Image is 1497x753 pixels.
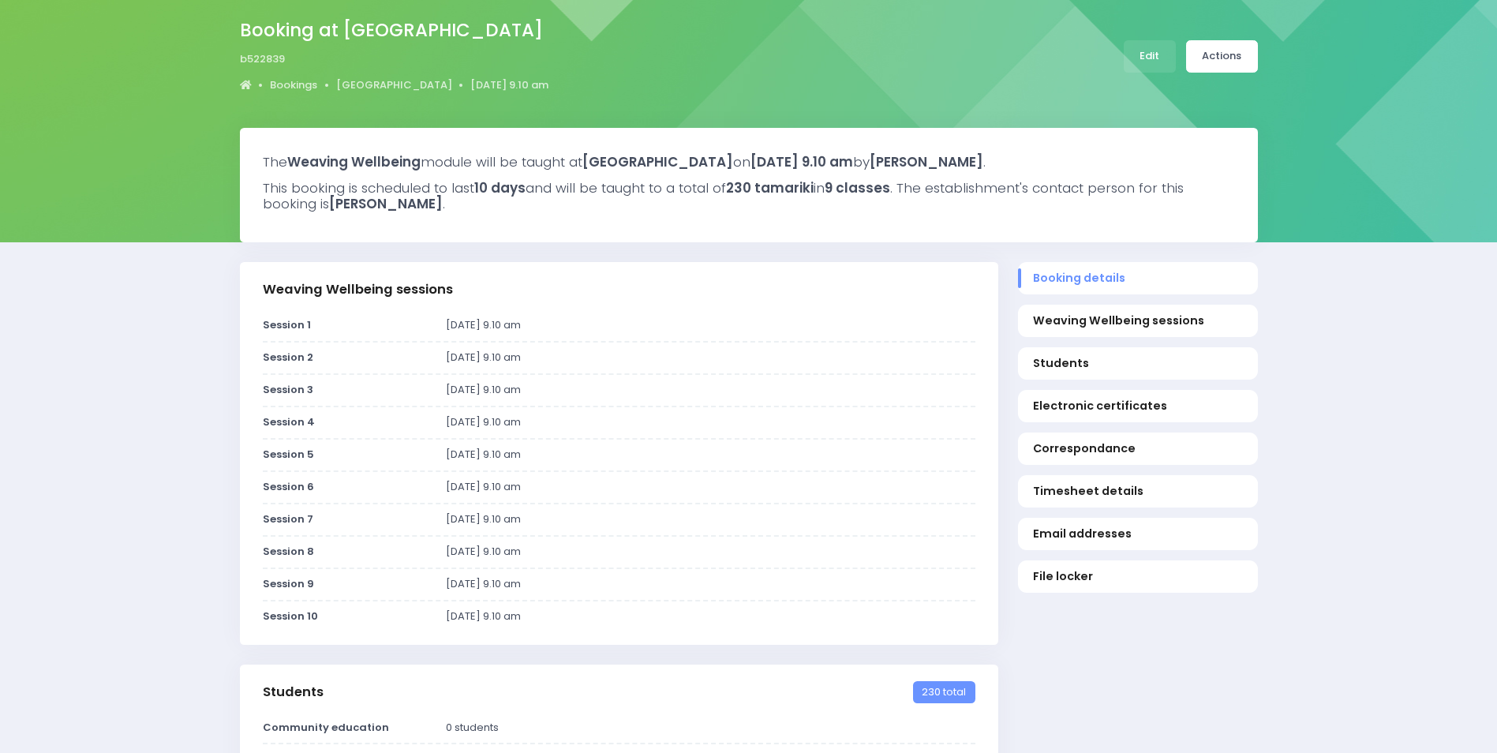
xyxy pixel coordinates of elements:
span: Electronic certificates [1033,398,1242,414]
span: 230 total [913,681,975,703]
a: Timesheet details [1018,475,1258,508]
strong: [PERSON_NAME] [870,152,983,171]
span: File locker [1033,568,1242,585]
a: Edit [1124,40,1176,73]
strong: Session 1 [263,317,311,332]
strong: Session 6 [263,479,314,494]
div: [DATE] 9.10 am [436,317,985,333]
span: b522839 [240,51,285,67]
a: File locker [1018,560,1258,593]
a: Email addresses [1018,518,1258,550]
strong: [DATE] 9.10 am [750,152,853,171]
div: [DATE] 9.10 am [436,479,985,495]
strong: Session 2 [263,350,313,365]
strong: Community education [263,720,389,735]
strong: Session 3 [263,382,313,397]
span: Correspondance [1033,440,1242,457]
div: [DATE] 9.10 am [436,447,985,463]
span: Weaving Wellbeing sessions [1033,313,1242,329]
h3: The module will be taught at on by . [263,154,1235,170]
strong: Session 7 [263,511,313,526]
a: Electronic certificates [1018,390,1258,422]
div: [DATE] 9.10 am [436,511,985,527]
div: [DATE] 9.10 am [436,576,985,592]
strong: Session 5 [263,447,314,462]
div: [DATE] 9.10 am [436,382,985,398]
h2: Booking at [GEOGRAPHIC_DATA] [240,20,543,41]
strong: [PERSON_NAME] [329,194,443,213]
a: Booking details [1018,262,1258,294]
a: [DATE] 9.10 am [470,77,548,93]
strong: 230 tamariki [726,178,814,197]
span: Timesheet details [1033,483,1242,500]
span: Email addresses [1033,526,1242,542]
h3: Weaving Wellbeing sessions [263,282,453,298]
a: Bookings [270,77,317,93]
h3: Students [263,684,324,700]
a: Correspondance [1018,433,1258,465]
strong: 10 days [474,178,526,197]
a: Actions [1186,40,1258,73]
div: [DATE] 9.10 am [436,414,985,430]
a: [GEOGRAPHIC_DATA] [336,77,452,93]
strong: Session 8 [263,544,314,559]
strong: 9 classes [825,178,890,197]
strong: Session 9 [263,576,314,591]
div: [DATE] 9.10 am [436,544,985,560]
span: Students [1033,355,1242,372]
strong: Weaving Wellbeing [287,152,421,171]
h3: This booking is scheduled to last and will be taught to a total of in . The establishment's conta... [263,180,1235,212]
strong: Session 10 [263,609,318,624]
div: [DATE] 9.10 am [436,609,985,624]
div: 0 students [436,720,985,736]
strong: [GEOGRAPHIC_DATA] [582,152,733,171]
div: [DATE] 9.10 am [436,350,985,365]
a: Weaving Wellbeing sessions [1018,305,1258,337]
a: Students [1018,347,1258,380]
strong: Session 4 [263,414,315,429]
span: Booking details [1033,270,1242,287]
